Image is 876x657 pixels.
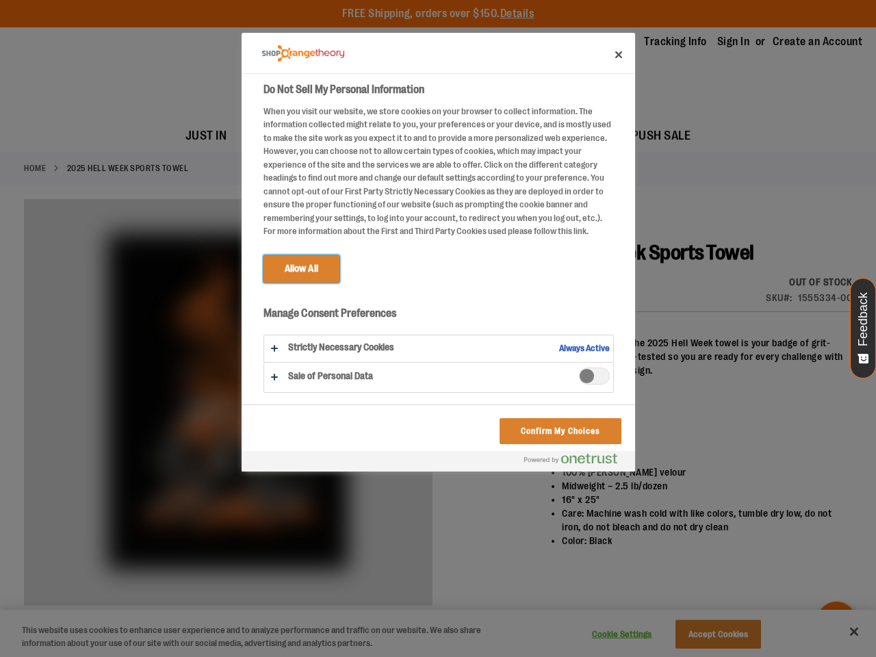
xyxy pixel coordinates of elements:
img: Powered by OneTrust Opens in a new Tab [524,453,617,464]
span: Feedback [857,292,870,346]
div: Preference center [242,33,635,472]
div: Do Not Sell My Personal Information [242,33,635,472]
div: Company Logo [262,40,344,67]
div: When you visit our website, we store cookies on your browser to collect information. The informat... [263,105,614,238]
a: Powered by OneTrust Opens in a new Tab [524,453,628,470]
button: Feedback - Show survey [850,278,876,378]
img: Company Logo [262,45,344,62]
button: Allow All [263,255,339,283]
h3: Manage Consent Preferences [263,307,614,328]
h2: Do Not Sell My Personal Information [263,81,614,98]
button: Close [604,40,634,70]
span: Sale of Personal Data [579,368,610,385]
button: Confirm My Choices [500,418,621,444]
